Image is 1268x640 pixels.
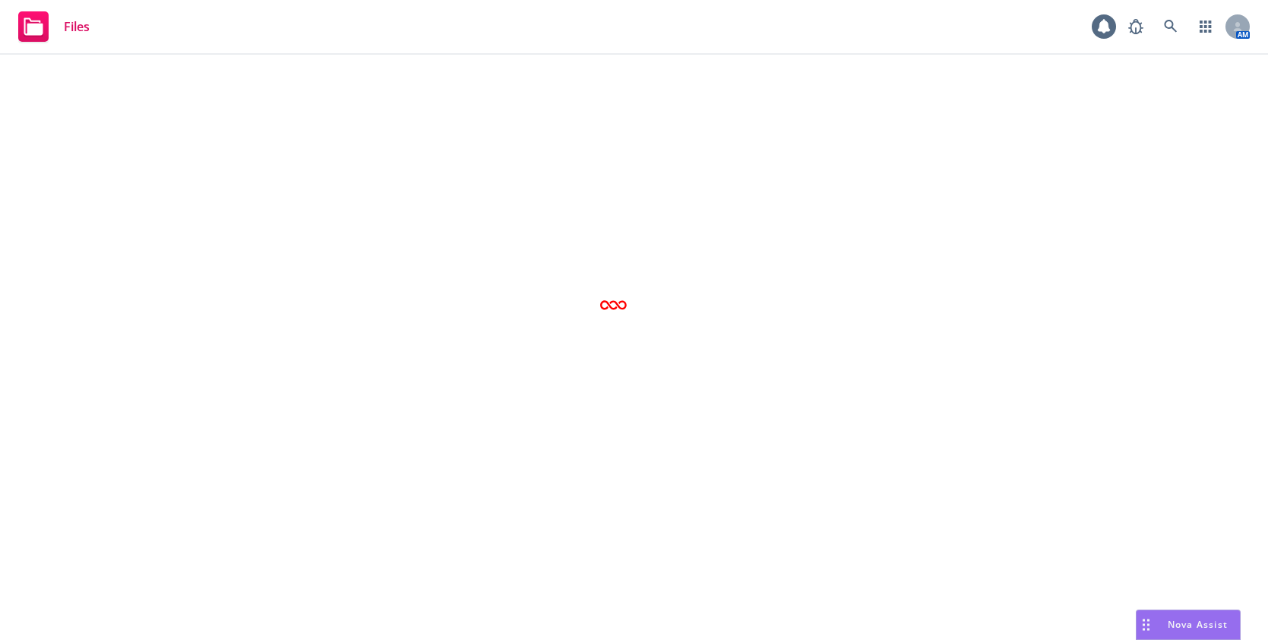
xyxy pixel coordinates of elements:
button: Nova Assist [1136,610,1241,640]
a: Report a Bug [1121,11,1151,42]
div: Drag to move [1137,610,1156,639]
a: Switch app [1191,11,1221,42]
span: Files [64,21,90,33]
a: Files [12,5,96,48]
a: Search [1156,11,1186,42]
span: Nova Assist [1168,618,1228,631]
